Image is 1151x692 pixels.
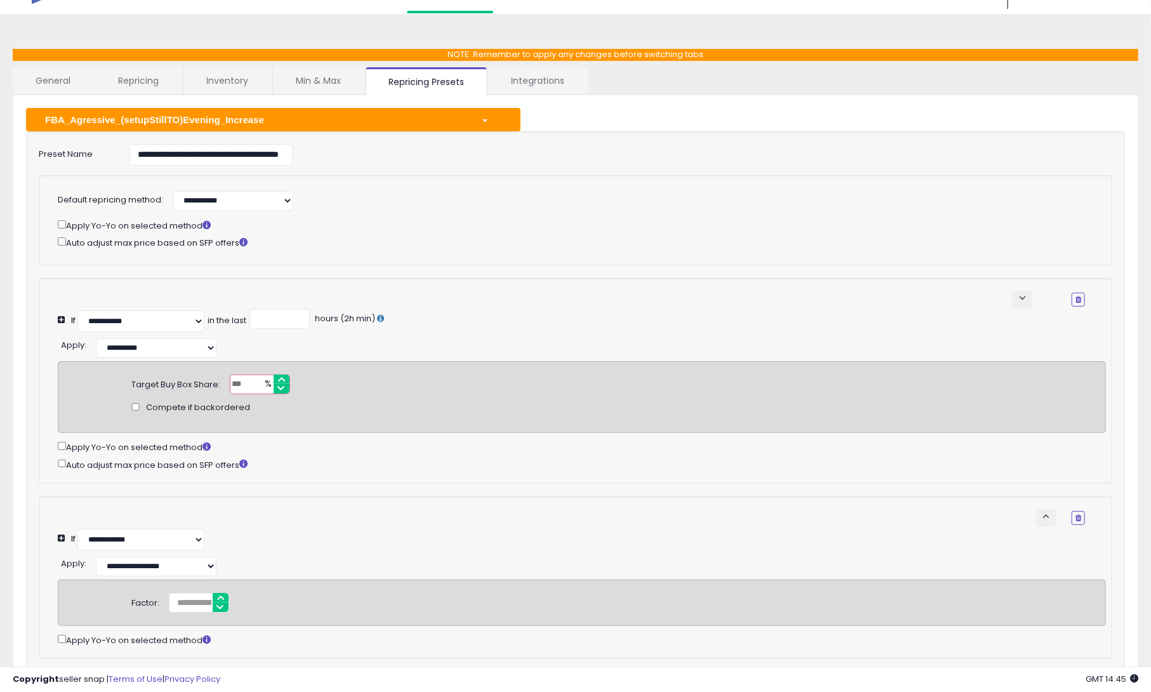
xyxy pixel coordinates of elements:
div: in the last [208,315,246,327]
label: Preset Name [29,144,120,161]
div: Apply Yo-Yo on selected method [58,632,1106,646]
span: Compete if backordered [146,402,250,414]
div: Apply Yo-Yo on selected method [58,439,1106,453]
span: Apply [61,557,84,569]
button: FBA_Agressive_(setupStillTO)Evening_Increase [26,108,521,131]
label: Default repricing method: [58,194,163,206]
a: Repricing [95,67,182,94]
a: Repricing Presets [366,67,487,95]
div: FBA_Agressive_(setupStillTO)Evening_Increase [36,113,472,126]
div: : [61,554,86,570]
span: 2025-10-7 14:45 GMT [1086,673,1138,685]
div: seller snap | | [13,674,220,686]
span: Apply [61,339,84,351]
button: keyboard_arrow_up [1036,509,1056,527]
div: Auto adjust max price based on SFP offers [58,457,1106,471]
div: Target Buy Box Share: [131,375,220,391]
a: Integrations [488,67,587,94]
span: keyboard_arrow_up [1040,510,1052,522]
span: % [257,375,277,394]
p: NOTE: Remember to apply any changes before switching tabs [13,49,1138,61]
a: Terms of Use [109,673,163,685]
div: Apply Yo-Yo on selected method [58,218,1085,232]
span: keyboard_arrow_down [1016,292,1028,304]
button: keyboard_arrow_down [1013,291,1032,309]
a: Privacy Policy [164,673,220,685]
a: General [13,67,94,94]
i: Remove Condition [1075,296,1081,303]
div: : [61,335,86,352]
div: Auto adjust max price based on SFP offers [58,235,1085,249]
span: hours (2h min) [313,312,375,324]
a: Inventory [183,67,271,94]
a: Min & Max [273,67,364,94]
strong: Copyright [13,673,59,685]
div: Factor: [131,593,159,609]
i: Remove Condition [1075,514,1081,522]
